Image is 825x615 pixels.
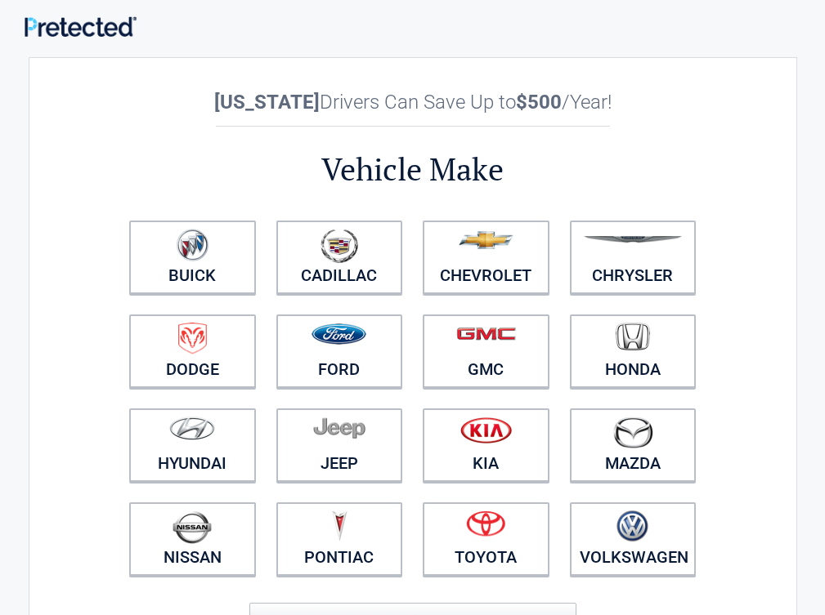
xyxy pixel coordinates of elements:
[612,417,653,448] img: mazda
[129,408,256,482] a: Hyundai
[276,314,403,388] a: Ford
[570,221,697,294] a: Chrysler
[129,502,256,576] a: Nissan
[169,417,215,440] img: hyundai
[312,323,366,345] img: ford
[276,221,403,294] a: Cadillac
[583,236,683,243] img: chrysler
[331,510,347,541] img: pontiac
[177,229,208,261] img: buick
[173,510,212,544] img: nissan
[214,91,320,114] b: [US_STATE]
[570,502,697,576] a: Volkswagen
[616,323,650,351] img: honda
[129,221,256,294] a: Buick
[460,417,512,443] img: kia
[178,323,207,354] img: dodge
[459,231,513,249] img: chevrolet
[570,408,697,482] a: Mazda
[276,408,403,482] a: Jeep
[423,502,549,576] a: Toyota
[617,510,648,542] img: volkswagen
[119,91,706,114] h2: Drivers Can Save Up to /Year
[423,221,549,294] a: Chevrolet
[423,314,549,388] a: GMC
[119,149,706,190] h2: Vehicle Make
[25,16,137,37] img: Main Logo
[313,417,365,439] img: jeep
[456,327,516,341] img: gmc
[276,502,403,576] a: Pontiac
[516,91,562,114] b: $500
[570,314,697,388] a: Honda
[466,510,505,537] img: toyota
[129,314,256,388] a: Dodge
[423,408,549,482] a: Kia
[321,229,358,263] img: cadillac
